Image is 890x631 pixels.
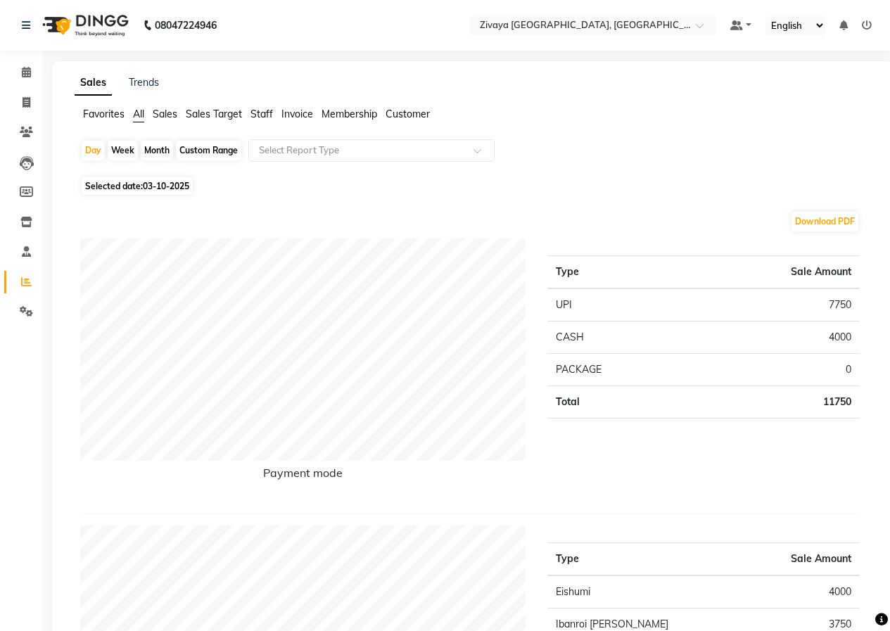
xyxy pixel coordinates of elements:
[547,256,687,289] th: Type
[322,108,377,120] span: Membership
[547,288,687,321] td: UPI
[82,177,193,195] span: Selected date:
[176,141,241,160] div: Custom Range
[82,141,105,160] div: Day
[547,354,687,386] td: PACKAGE
[687,354,860,386] td: 0
[792,212,858,231] button: Download PDF
[155,6,217,45] b: 08047224946
[547,543,772,576] th: Type
[80,466,526,485] h6: Payment mode
[687,386,860,419] td: 11750
[129,76,159,89] a: Trends
[143,181,189,191] span: 03-10-2025
[250,108,273,120] span: Staff
[153,108,177,120] span: Sales
[547,575,772,608] td: Eishumi
[108,141,138,160] div: Week
[687,321,860,354] td: 4000
[547,321,687,354] td: CASH
[141,141,173,160] div: Month
[687,288,860,321] td: 7750
[547,386,687,419] td: Total
[36,6,132,45] img: logo
[771,575,860,608] td: 4000
[186,108,242,120] span: Sales Target
[83,108,125,120] span: Favorites
[75,70,112,96] a: Sales
[386,108,430,120] span: Customer
[687,256,860,289] th: Sale Amount
[281,108,313,120] span: Invoice
[771,543,860,576] th: Sale Amount
[133,108,144,120] span: All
